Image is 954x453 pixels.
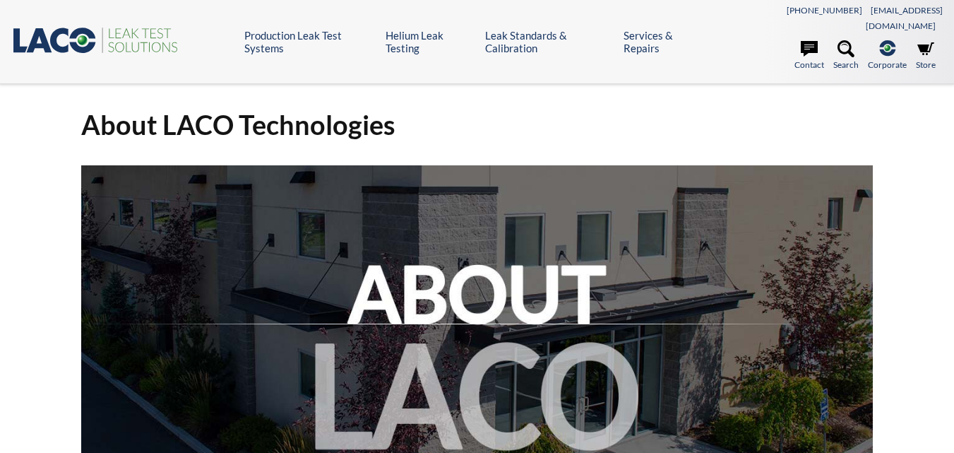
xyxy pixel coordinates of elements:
[866,5,943,31] a: [EMAIL_ADDRESS][DOMAIN_NAME]
[868,58,907,71] span: Corporate
[624,29,706,54] a: Services & Repairs
[386,29,474,54] a: Helium Leak Testing
[244,29,376,54] a: Production Leak Test Systems
[794,40,824,71] a: Contact
[833,40,859,71] a: Search
[787,5,862,16] a: [PHONE_NUMBER]
[916,40,936,71] a: Store
[81,107,873,142] h1: About LACO Technologies
[485,29,614,54] a: Leak Standards & Calibration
